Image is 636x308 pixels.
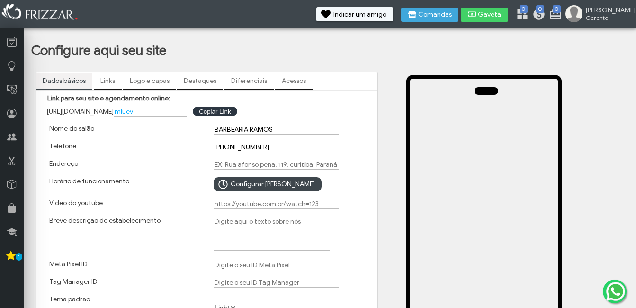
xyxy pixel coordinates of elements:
[520,5,528,13] span: 0
[214,260,339,270] input: Digite o seu ID Meta Pixel
[214,278,339,288] input: Digite o seu ID Tag Manager
[316,7,393,21] button: Indicar um amigo
[49,160,78,168] label: Endereço
[565,5,631,24] a: [PERSON_NAME] Gerente
[214,199,339,209] input: https://youtube.com.br/watch=123
[461,8,508,22] button: Gaveta
[604,280,627,303] img: whatsapp.png
[16,253,22,261] span: 1
[418,11,452,18] span: Comandas
[224,73,274,89] a: Diferenciais
[49,295,90,303] label: Tema padrão
[532,8,542,23] a: 0
[123,73,176,89] a: Logo e capas
[31,42,633,59] h1: Configure aqui seu site
[193,107,237,116] button: Copiar Link
[49,199,103,207] label: Video do youtube
[36,73,92,89] a: Dados básicos
[94,73,122,89] a: Links
[401,8,458,22] button: Comandas
[231,177,315,191] span: Configurar [PERSON_NAME]
[47,108,114,116] span: [URL][DOMAIN_NAME]
[549,8,558,23] a: 0
[49,260,88,268] label: Meta Pixel ID
[49,177,129,185] label: Horário de funcionamento
[586,14,628,21] span: Gerente
[214,125,339,135] input: Digite aqui o nome do salão
[333,11,386,18] span: Indicar um amigo
[114,107,187,117] input: meusalao
[478,11,502,18] span: Gaveta
[214,160,339,170] input: EX: Rua afonso pena, 119, curitiba, Paraná
[516,8,525,23] a: 0
[214,142,339,152] input: Digite aqui o telefone
[177,73,223,89] a: Destaques
[586,6,628,14] span: [PERSON_NAME]
[536,5,544,13] span: 0
[47,94,170,102] label: Link para seu site e agendamento online:
[553,5,561,13] span: 0
[49,278,98,286] label: Tag Manager ID
[49,217,161,225] label: Breve descrição do estabelecimento
[214,177,322,191] button: Configurar [PERSON_NAME]
[275,73,313,89] a: Acessos
[49,125,94,133] label: Nome do salão
[49,142,76,150] label: Telefone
